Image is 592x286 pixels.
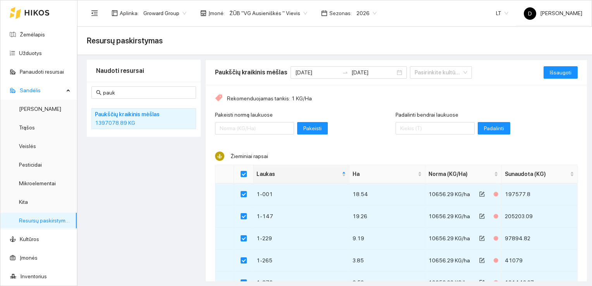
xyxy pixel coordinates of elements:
[215,94,578,103] div: Rekomenduojamas tankis: 1 KG/Ha
[112,10,118,16] span: layout
[20,31,45,38] a: Žemėlapis
[303,124,322,133] span: Pakeisti
[19,50,42,56] a: Užduotys
[479,236,485,242] span: form
[215,111,273,119] label: Pakeisti normą laukuose
[20,236,39,242] a: Kultūros
[429,257,470,264] span: 10656.29 KG/ha
[502,183,578,205] td: 197577.8
[396,111,458,119] label: Padalinti bendrai laukuose
[425,165,501,183] th: this column's title is Norma (KG/Ha),this column is sortable
[342,69,348,76] span: swap-right
[253,205,349,227] td: 1-147
[528,7,532,20] span: D
[496,7,508,19] span: LT
[143,7,186,19] span: Groward Group
[429,170,492,178] span: Norma (KG/Ha)
[103,88,191,97] input: Paieška
[473,254,491,267] button: form
[120,9,139,17] span: Aplinka :
[87,5,102,21] button: menu-fold
[478,122,510,134] button: Padalinti
[502,165,578,183] th: this column's title is Sunaudota (KG),this column is sortable
[20,69,64,75] a: Panaudoti resursai
[429,279,470,286] span: 10656.29 KG/ha
[429,191,470,197] span: 10656.29 KG/ha
[342,69,348,76] span: to
[479,280,485,286] span: form
[484,124,504,133] span: Padalinti
[479,258,485,264] span: form
[505,170,568,178] span: Sunaudota (KG)
[353,170,416,178] span: Ha
[356,7,377,19] span: 2026
[349,250,425,272] td: 3.85
[479,191,485,198] span: form
[91,10,98,17] span: menu-fold
[19,199,28,205] a: Kita
[349,205,425,227] td: 19.26
[297,122,328,134] button: Pakeisti
[502,205,578,227] td: 205203.09
[479,214,485,220] span: form
[87,34,163,47] span: Resursų paskirstymas
[200,10,207,16] span: shop
[253,250,349,272] td: 1-265
[351,68,395,77] input: Pabaigos data
[253,227,349,250] td: 1-229
[256,170,340,178] span: Laukas
[229,7,307,19] span: ŽŪB "VG Ausieniškės " Vievis
[473,232,491,245] button: form
[349,183,425,205] td: 18.54
[21,273,47,279] a: Inventorius
[19,162,42,168] a: Pesticidai
[429,235,470,241] span: 10656.29 KG/ha
[473,188,491,200] button: form
[502,250,578,272] td: 41079
[329,9,352,17] span: Sezonas :
[19,143,36,149] a: Veislės
[19,124,35,131] a: Trąšos
[396,122,475,134] input: Padalinti bendrai laukuose
[295,68,339,77] input: Pradžios data
[96,60,191,82] div: Naudoti resursai
[321,10,327,16] span: calendar
[544,66,578,79] button: Išsaugoti
[550,68,571,77] span: Išsaugoti
[231,153,268,159] span: Žieminiai rapsai
[215,67,287,77] div: Paukščių kraikinis mėšlas
[473,210,491,222] button: form
[253,183,349,205] td: 1-001
[502,227,578,250] td: 97894.82
[429,213,470,219] span: 10656.29 KG/ha
[20,83,64,98] span: Sandėlis
[215,94,222,103] span: tag
[19,106,61,112] a: [PERSON_NAME]
[524,10,582,16] span: [PERSON_NAME]
[215,122,294,134] input: Pakeisti normą laukuose
[95,119,193,127] div: 1397078.89 KG
[349,165,425,183] th: this column's title is Ha,this column is sortable
[95,110,172,119] h4: Paukščių kraikinis mėšlas
[96,90,102,95] span: search
[20,255,38,261] a: Įmonės
[19,180,56,186] a: Mikroelementai
[19,217,71,224] a: Resursų paskirstymas
[208,9,225,17] span: Įmonė :
[349,227,425,250] td: 9.19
